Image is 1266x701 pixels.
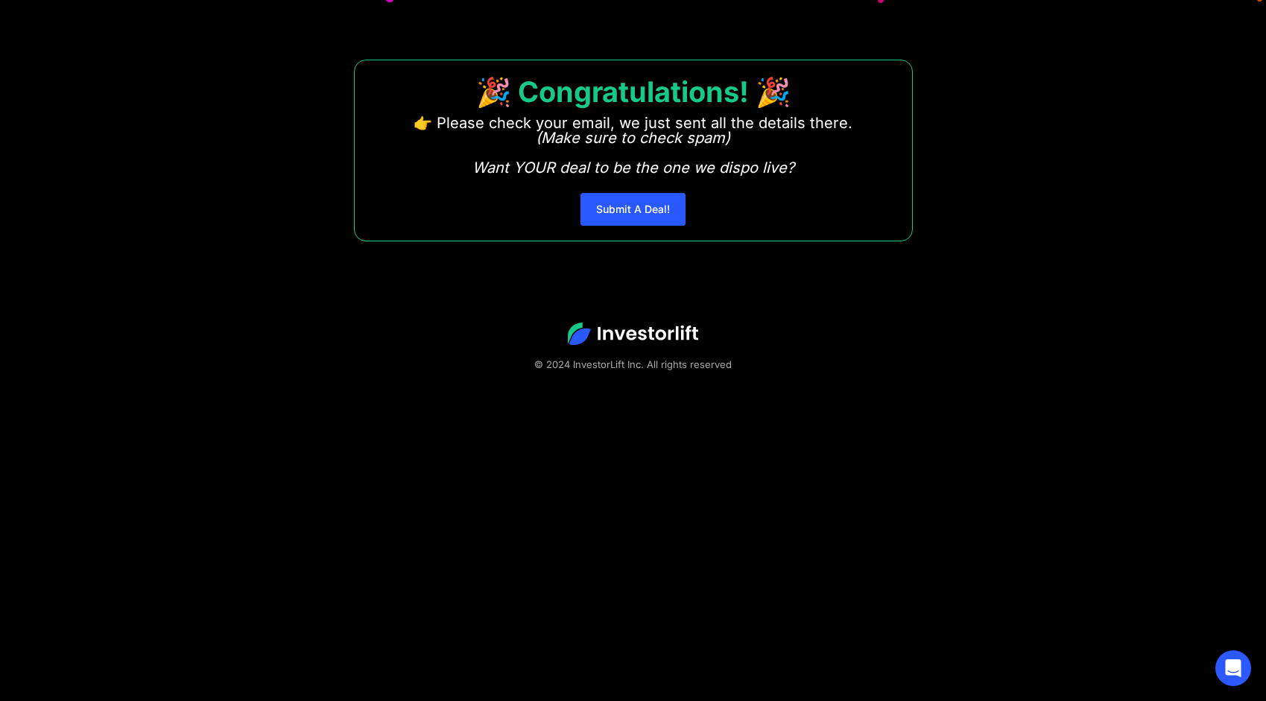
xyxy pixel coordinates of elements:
[52,357,1214,372] div: © 2024 InvestorLift Inc. All rights reserved
[472,129,794,177] em: (Make sure to check spam) Want YOUR deal to be the one we dispo live?
[1215,650,1251,686] div: Open Intercom Messenger
[476,74,791,109] strong: 🎉 Congratulations! 🎉
[414,115,852,175] p: 👉 Please check your email, we just sent all the details there. ‍
[580,193,686,226] a: Submit A Deal!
